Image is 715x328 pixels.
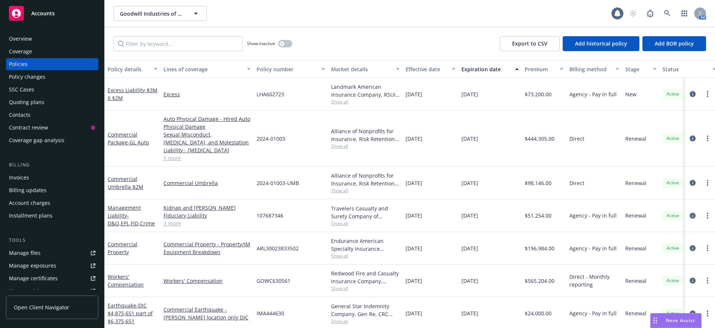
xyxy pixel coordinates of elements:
[525,212,552,219] span: $51,254.00
[665,212,680,219] span: Active
[105,60,161,78] button: Policy details
[525,309,552,317] span: $24,000.00
[461,135,478,143] span: [DATE]
[163,90,251,98] a: Excess
[9,260,56,272] div: Manage exposures
[331,187,400,194] span: Show all
[575,40,627,47] span: Add historical policy
[665,91,680,97] span: Active
[703,244,712,253] a: more
[6,84,98,96] a: SSC Cases
[665,135,680,142] span: Active
[9,285,47,297] div: Manage claims
[257,244,299,252] span: ARL30023833502
[703,178,712,187] a: more
[622,60,660,78] button: Stage
[651,313,660,328] div: Drag to move
[331,253,400,259] span: Show all
[406,65,447,73] div: Effective date
[131,183,143,190] span: - $2M
[677,6,692,21] a: Switch app
[461,277,478,285] span: [DATE]
[569,244,617,252] span: Agency - Pay in full
[461,179,478,187] span: [DATE]
[688,309,697,318] a: circleInformation
[108,302,153,325] span: - DIC $4,875,651 part of $6,375,651
[108,175,143,190] a: Commercial Umbrella
[108,302,153,325] a: Earthquake
[6,71,98,83] a: Policy changes
[247,40,275,47] span: Show inactive
[525,135,554,143] span: $444,305.00
[108,65,149,73] div: Policy details
[525,65,555,73] div: Premium
[688,244,697,253] a: circleInformation
[331,237,400,253] div: Endurance American Specialty Insurance Company, Sompo International
[6,134,98,146] a: Coverage gap analysis
[525,244,554,252] span: $196,984.00
[566,60,622,78] button: Billing method
[665,245,680,252] span: Active
[461,212,478,219] span: [DATE]
[625,179,646,187] span: Renewal
[31,10,55,16] span: Accounts
[331,143,400,149] span: Show all
[665,179,680,186] span: Active
[666,317,695,324] span: Nova Assist
[569,65,611,73] div: Billing method
[406,309,422,317] span: [DATE]
[163,179,251,187] a: Commercial Umbrella
[461,65,511,73] div: Expiration date
[331,269,400,285] div: Redwood Fire and Casualty Insurance Company, Berkshire Hathaway Homestate Companies (BHHC)
[257,135,285,143] span: 2024-01003
[6,172,98,184] a: Invoices
[703,276,712,285] a: more
[331,302,400,318] div: General Star Indemnity Company, Gen Re, CRC Group
[406,277,422,285] span: [DATE]
[6,260,98,272] a: Manage exposures
[6,3,98,24] a: Accounts
[688,90,697,99] a: circleInformation
[6,184,98,196] a: Billing updates
[6,210,98,222] a: Installment plans
[163,219,251,227] a: 3 more
[500,36,560,51] button: Export to CSV
[331,285,400,291] span: Show all
[406,179,422,187] span: [DATE]
[9,272,58,284] div: Manage certificates
[563,36,639,51] button: Add historical policy
[9,71,45,83] div: Policy changes
[625,212,646,219] span: Renewal
[9,210,53,222] div: Installment plans
[406,212,422,219] span: [DATE]
[6,122,98,134] a: Contract review
[128,139,149,146] span: - GL Auto
[403,60,458,78] button: Effective date
[257,309,284,317] span: IMA444630
[626,6,641,21] a: Start snowing
[9,247,41,259] div: Manage files
[331,318,400,324] span: Show all
[665,277,680,284] span: Active
[120,10,184,18] span: Goodwill Industries of Redwood Empire
[6,197,98,209] a: Account charges
[625,65,648,73] div: Stage
[163,65,242,73] div: Lines of coverage
[108,273,144,288] a: Workers' Compensation
[6,96,98,108] a: Quoting plans
[625,135,646,143] span: Renewal
[6,285,98,297] a: Manage claims
[331,83,400,99] div: Landmark American Insurance Company, RSUI Group, CRC Group
[9,134,64,146] div: Coverage gap analysis
[569,179,584,187] span: Direct
[108,204,155,227] a: Management Liability
[14,303,69,311] span: Open Client Navigator
[703,90,712,99] a: more
[625,277,646,285] span: Renewal
[6,46,98,57] a: Coverage
[688,276,697,285] a: circleInformation
[9,33,32,45] div: Overview
[9,109,31,121] div: Contacts
[163,204,251,212] a: Kidnap and [PERSON_NAME]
